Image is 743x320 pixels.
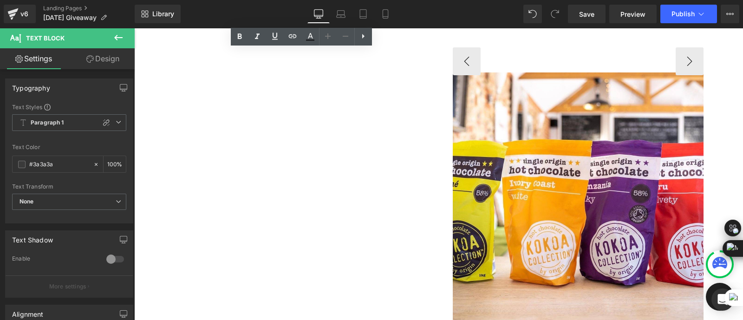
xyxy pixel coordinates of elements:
[20,198,34,205] b: None
[26,34,65,42] span: Text Block
[711,288,734,311] div: Open Intercom Messenger
[12,103,126,111] div: Text Styles
[609,5,657,23] a: Preview
[43,5,135,12] a: Landing Pages
[660,5,717,23] button: Publish
[523,5,542,23] button: Undo
[6,275,133,297] button: More settings
[4,5,36,23] a: v6
[12,231,53,244] div: Text Shadow
[12,79,50,92] div: Typography
[620,9,645,19] span: Preview
[307,5,330,23] a: Desktop
[152,10,174,18] span: Library
[330,5,352,23] a: Laptop
[49,282,86,291] p: More settings
[19,8,30,20] div: v6
[43,14,97,21] span: [DATE] Giveaway
[579,9,594,19] span: Save
[546,5,564,23] button: Redo
[374,5,397,23] a: Mobile
[135,5,181,23] a: New Library
[352,5,374,23] a: Tablet
[29,159,89,170] input: Color
[12,144,126,150] div: Text Color
[12,305,44,318] div: Alignment
[104,156,126,172] div: %
[69,48,137,69] a: Design
[12,255,97,265] div: Enable
[671,10,695,18] span: Publish
[12,183,126,190] div: Text Transform
[721,5,739,23] button: More
[31,119,64,127] b: Paragraph 1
